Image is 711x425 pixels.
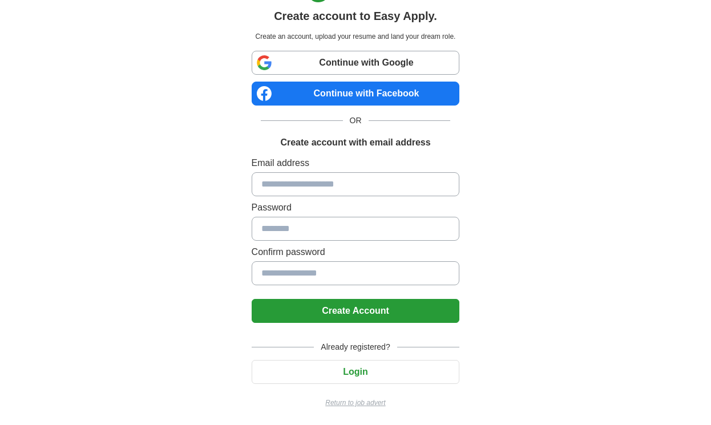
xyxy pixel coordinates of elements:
a: Continue with Google [252,51,460,75]
a: Continue with Facebook [252,82,460,106]
button: Login [252,360,460,384]
h1: Create account with email address [280,136,430,149]
h1: Create account to Easy Apply. [274,7,437,25]
span: Already registered? [314,341,397,353]
p: Create an account, upload your resume and land your dream role. [254,31,458,42]
a: Return to job advert [252,398,460,408]
label: Confirm password [252,245,460,259]
label: Password [252,201,460,214]
button: Create Account [252,299,460,323]
a: Login [252,367,460,377]
span: OR [343,115,369,127]
label: Email address [252,156,460,170]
